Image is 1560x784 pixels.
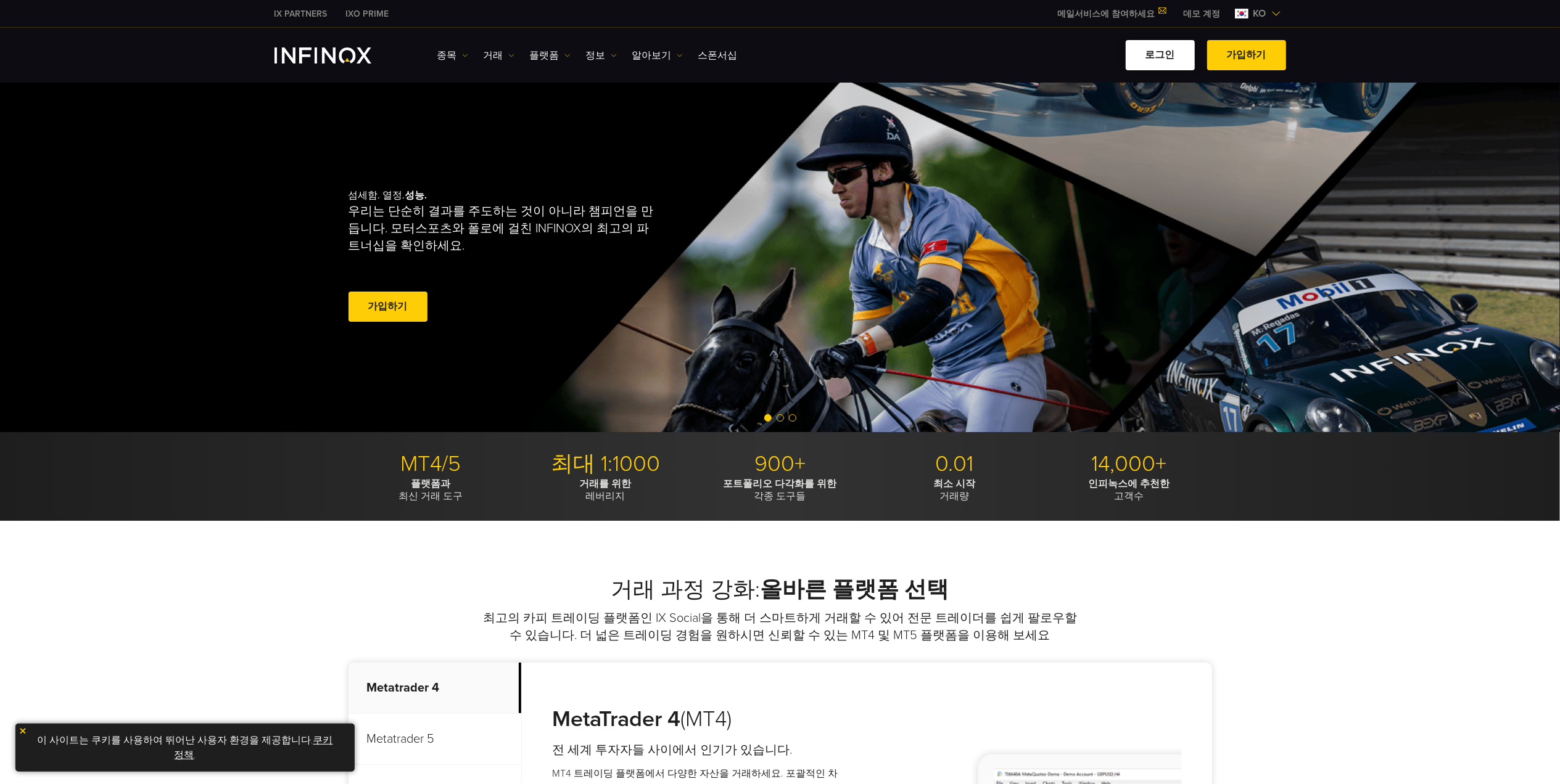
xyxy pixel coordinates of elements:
strong: 인피녹스에 추천한 [1089,478,1170,490]
p: Metatrader 4 [349,663,521,714]
a: 스폰서십 [698,48,738,63]
span: ko [1248,6,1271,21]
a: INFINOX [337,7,398,20]
p: 최대 1:1000 [523,451,688,478]
strong: MetaTrader 4 [553,706,681,732]
div: 섬세함. 열정. [349,169,737,345]
p: 14,000+ [1047,451,1212,478]
strong: 포트폴리오 다각화를 위한 [724,478,837,490]
span: Go to slide 2 [777,414,784,422]
a: INFINOX [265,7,337,20]
a: 가입하기 [1207,40,1286,70]
p: 우리는 단순히 결과를 주도하는 것이 아니라 챔피언을 만듭니다. 모터스포츠와 폴로에 걸친 INFINOX의 최고의 파트너십을 확인하세요. [349,203,659,255]
a: INFINOX MENU [1174,7,1230,20]
p: 거래량 [872,478,1038,502]
span: Go to slide 3 [789,414,796,422]
strong: 올바른 플랫폼 선택 [761,576,949,603]
p: 고객수 [1047,478,1212,502]
a: 정보 [586,48,617,63]
p: Metatrader 5 [349,714,521,765]
a: 종목 [437,48,468,63]
a: 메일서비스에 참여하세요 [1049,9,1174,19]
p: MT4/5 [349,451,514,478]
p: 최고의 카피 트레이딩 플랫폼인 IX Social을 통해 더 스마트하게 거래할 수 있어 전문 트레이더를 쉽게 팔로우할 수 있습니다. 더 넓은 트레이딩 경험을 원하시면 신뢰할 수... [481,610,1079,644]
p: 레버리지 [523,478,688,502]
p: 최신 거래 도구 [349,478,514,502]
p: 0.01 [872,451,1038,478]
a: 로그인 [1126,40,1195,70]
strong: 플랫폼과 [411,478,451,490]
strong: 거래를 위한 [580,478,632,490]
strong: 최소 시작 [934,478,976,490]
a: 알아보기 [632,48,683,63]
h3: (MT4) [553,706,847,733]
a: INFINOX Logo [274,47,400,63]
a: 가입하기 [349,292,427,322]
p: 이 사이트는 쿠키를 사용하여 뛰어난 사용자 환경을 제공합니다. . [22,730,349,766]
span: Go to slide 1 [764,414,772,422]
a: 플랫폼 [530,48,571,63]
a: 거래 [484,48,514,63]
img: yellow close icon [19,727,27,735]
p: 900+ [698,451,863,478]
p: 각종 도구들 [698,478,863,502]
h2: 거래 과정 강화: [349,576,1212,603]
strong: 성능. [405,189,427,202]
h4: 전 세계 투자자들 사이에서 인기가 있습니다. [553,741,847,759]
